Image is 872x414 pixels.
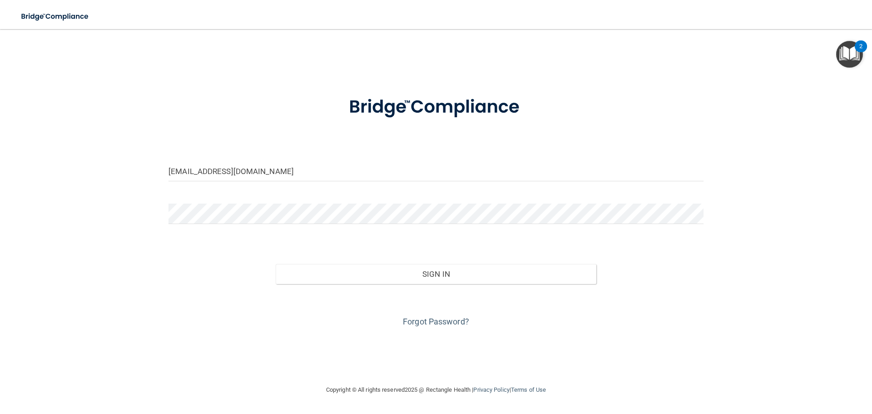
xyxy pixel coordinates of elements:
img: bridge_compliance_login_screen.278c3ca4.svg [14,7,97,26]
input: Email [168,161,704,181]
img: bridge_compliance_login_screen.278c3ca4.svg [330,84,542,131]
a: Terms of Use [511,386,546,393]
a: Forgot Password? [403,317,469,326]
button: Sign In [276,264,597,284]
div: Copyright © All rights reserved 2025 @ Rectangle Health | | [270,375,602,404]
button: Open Resource Center, 2 new notifications [836,41,863,68]
div: 2 [859,46,862,58]
a: Privacy Policy [473,386,509,393]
